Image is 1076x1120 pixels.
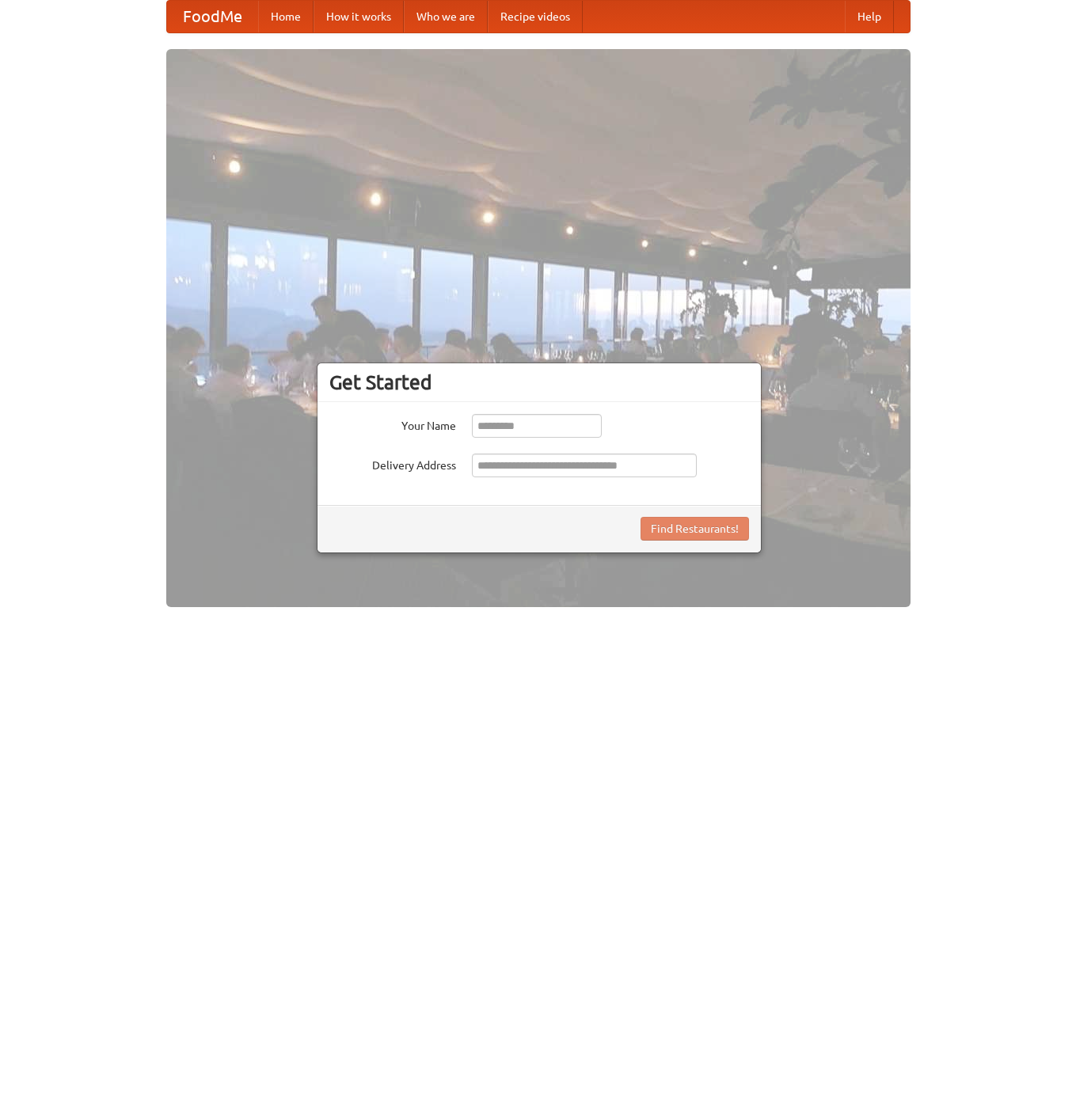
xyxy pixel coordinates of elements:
[641,517,749,541] button: Find Restaurants!
[329,370,749,394] h3: Get Started
[167,1,258,32] a: FoodMe
[314,1,404,32] a: How it works
[404,1,488,32] a: Who we are
[845,1,894,32] a: Help
[488,1,583,32] a: Recipe videos
[329,454,456,473] label: Delivery Address
[329,414,456,434] label: Your Name
[258,1,314,32] a: Home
